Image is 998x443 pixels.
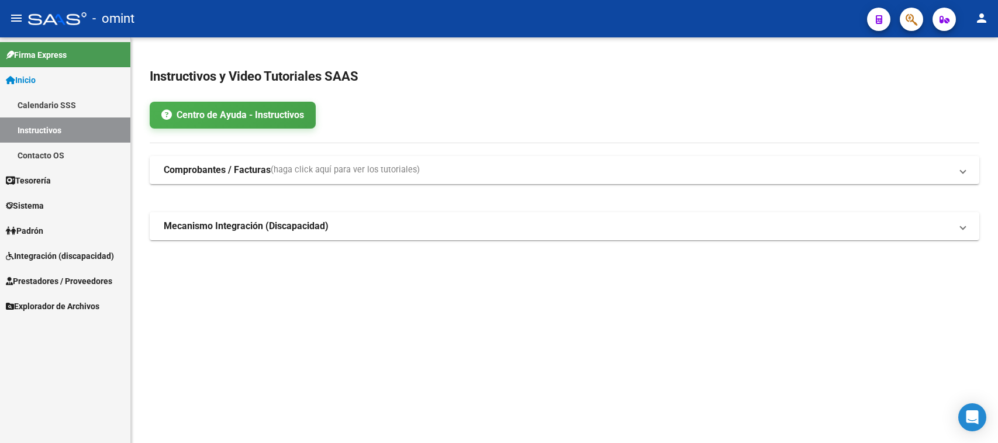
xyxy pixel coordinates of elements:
[6,74,36,86] span: Inicio
[9,11,23,25] mat-icon: menu
[6,224,43,237] span: Padrón
[150,212,979,240] mat-expansion-panel-header: Mecanismo Integración (Discapacidad)
[164,164,271,176] strong: Comprobantes / Facturas
[150,102,316,129] a: Centro de Ayuda - Instructivos
[6,199,44,212] span: Sistema
[6,300,99,313] span: Explorador de Archivos
[975,11,989,25] mat-icon: person
[6,49,67,61] span: Firma Express
[6,250,114,262] span: Integración (discapacidad)
[6,275,112,288] span: Prestadores / Proveedores
[150,65,979,88] h2: Instructivos y Video Tutoriales SAAS
[6,174,51,187] span: Tesorería
[92,6,134,32] span: - omint
[958,403,986,431] div: Open Intercom Messenger
[150,156,979,184] mat-expansion-panel-header: Comprobantes / Facturas(haga click aquí para ver los tutoriales)
[164,220,329,233] strong: Mecanismo Integración (Discapacidad)
[271,164,420,176] span: (haga click aquí para ver los tutoriales)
